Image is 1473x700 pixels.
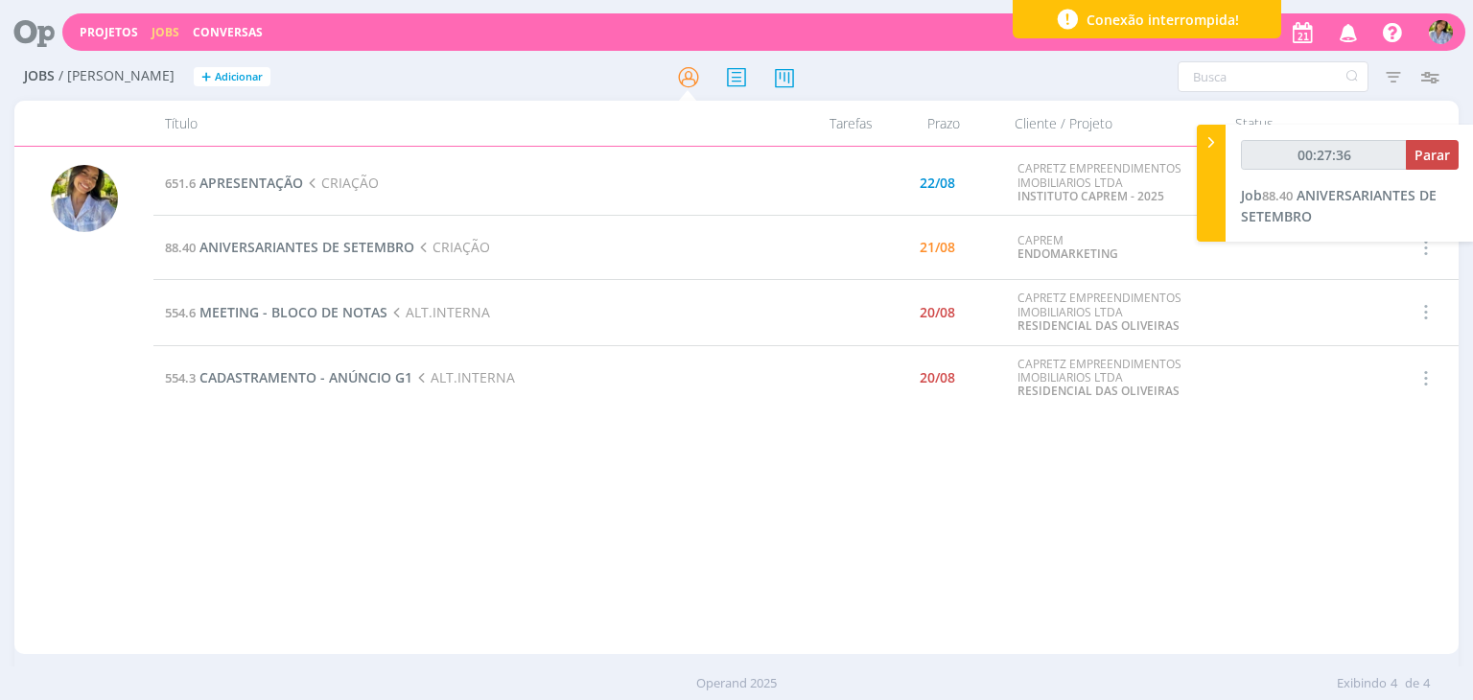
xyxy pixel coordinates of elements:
span: 651.6 [165,175,196,192]
a: 651.6APRESENTAÇÃO [165,174,303,192]
div: Status [1224,101,1387,146]
button: A [1428,15,1454,49]
div: CAPRETZ EMPREENDIMENTOS IMOBILIARIOS LTDA [1017,292,1215,333]
span: MEETING - BLOCO DE NOTAS [199,303,387,321]
button: Projetos [74,25,144,40]
div: 20/08 [920,306,955,319]
span: Conexão interrompida! [1087,10,1239,30]
span: CADASTRAMENTO - ANÚNCIO G1 [199,368,412,386]
a: 88.40ANIVERSARIANTES DE SETEMBRO [165,238,414,256]
span: CRIAÇÃO [414,238,489,256]
div: 21/08 [920,241,955,254]
img: A [51,165,118,232]
span: / [PERSON_NAME] [58,68,175,84]
a: 554.3CADASTRAMENTO - ANÚNCIO G1 [165,368,412,386]
a: 554.6MEETING - BLOCO DE NOTAS [165,303,387,321]
a: ENDOMARKETING [1017,245,1118,262]
span: 88.40 [1262,187,1293,204]
div: CAPREM [1017,234,1215,262]
div: Título [153,101,768,146]
span: ALT.INTERNA [412,368,514,386]
img: A [1429,20,1453,44]
div: CAPRETZ EMPREENDIMENTOS IMOBILIARIOS LTDA [1017,162,1215,203]
span: 4 [1423,674,1430,693]
a: RESIDENCIAL DAS OLIVEIRAS [1017,383,1180,399]
div: Prazo [884,101,1003,146]
a: Job88.40ANIVERSARIANTES DE SETEMBRO [1241,186,1437,225]
a: INSTITUTO CAPREM - 2025 [1017,188,1164,204]
a: Conversas [193,24,263,40]
div: CAPRETZ EMPREENDIMENTOS IMOBILIARIOS LTDA [1017,358,1215,399]
a: RESIDENCIAL DAS OLIVEIRAS [1017,317,1180,334]
a: Projetos [80,24,138,40]
button: Conversas [187,25,269,40]
a: Jobs [152,24,179,40]
span: 554.3 [165,369,196,386]
span: de [1405,674,1419,693]
span: 554.6 [165,304,196,321]
button: Parar [1406,140,1459,170]
span: ANIVERSARIANTES DE SETEMBRO [199,238,414,256]
div: Cliente / Projeto [1003,101,1224,146]
div: Tarefas [769,101,884,146]
span: + [201,67,211,87]
div: 22/08 [920,176,955,190]
button: Jobs [146,25,185,40]
div: 20/08 [920,371,955,385]
span: Jobs [24,68,55,84]
span: Parar [1415,146,1450,164]
span: ANIVERSARIANTES DE SETEMBRO [1241,186,1437,225]
span: ALT.INTERNA [387,303,489,321]
span: Exibindo [1337,674,1387,693]
button: +Adicionar [194,67,270,87]
span: CRIAÇÃO [303,174,378,192]
span: 88.40 [165,239,196,256]
span: 4 [1391,674,1397,693]
span: APRESENTAÇÃO [199,174,303,192]
input: Busca [1178,61,1368,92]
span: Adicionar [215,71,263,83]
